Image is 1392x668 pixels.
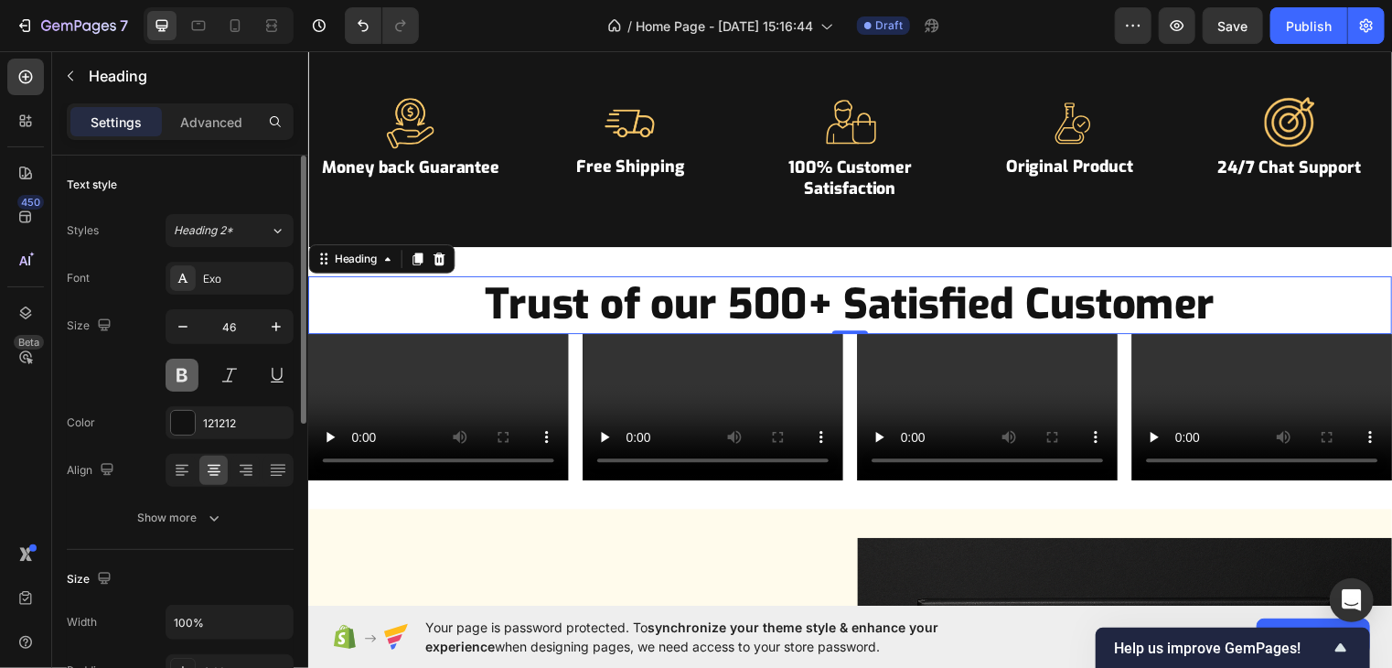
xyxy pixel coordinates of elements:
p: Trust of our 500+ Satisfied Customer [2,230,1096,285]
div: Font [67,270,90,286]
h2: 100% Customer Satisfaction [444,106,652,153]
button: Allow access [1257,619,1370,655]
span: Help us improve GemPages! [1114,640,1330,657]
div: 450 [17,195,44,210]
div: Exo [203,271,289,287]
div: 121212 [203,415,289,432]
div: Text style [67,177,117,193]
div: Open Intercom Messenger [1330,578,1374,622]
p: Settings [91,113,142,132]
button: Publish [1270,7,1347,44]
p: Heading [89,65,286,87]
button: Save [1203,7,1263,44]
div: Styles [67,222,99,239]
video: Video [556,286,819,435]
span: Save [1218,18,1248,34]
p: Advanced [180,113,242,132]
button: Heading 2* [166,214,294,247]
button: Show more [67,501,294,534]
span: / [627,16,632,36]
div: Beta [14,335,44,350]
img: gempages_586400454070502173-3f565d4f-4ca1-43e8-931d-d3edb83c7659.svg [960,38,1027,106]
span: Your page is password protected. To when designing pages, we need access to your store password. [425,618,1010,656]
span: Heading 2* [174,222,233,239]
div: Width [67,614,97,630]
button: 7 [7,7,136,44]
h2: Original Product [668,105,875,130]
input: Auto [166,606,293,639]
span: Home Page - [DATE] 15:16:44 [636,16,813,36]
button: Show survey - Help us improve GemPages! [1114,637,1352,659]
div: Color [67,415,95,431]
h2: 24/7 Chat Support [890,106,1098,131]
span: Draft [875,17,903,34]
div: Align [67,458,118,483]
div: Size [67,314,115,339]
div: Publish [1286,16,1332,36]
div: Heading [23,202,73,219]
img: gempages_586400454070502173-a0a11f2e-20b5-44a5-a047-38fea92b87f2.svg [738,38,805,105]
p: 7 [120,15,128,37]
div: Size [67,567,115,592]
iframe: Design area [308,51,1392,607]
span: synchronize your theme style & enhance your experience [425,620,938,654]
video: Video [834,286,1098,435]
div: Undo/Redo [345,7,419,44]
div: Show more [138,509,223,527]
video: Video [278,286,541,435]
